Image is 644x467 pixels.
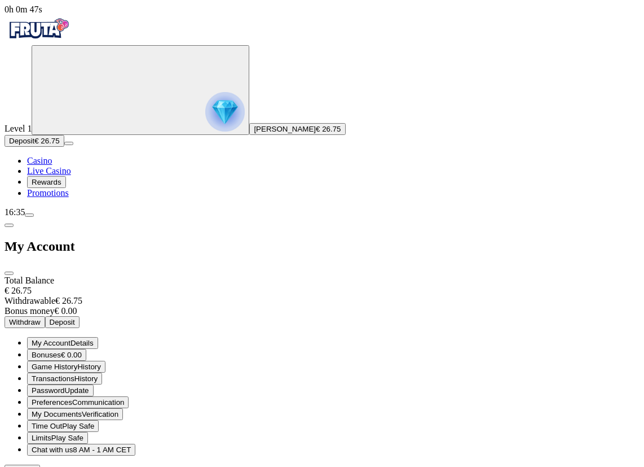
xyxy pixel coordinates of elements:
span: Game History [32,363,77,371]
span: € 0.00 [61,351,82,359]
div: € 26.75 [5,286,639,296]
span: Bonus money [5,306,54,316]
div: Total Balance [5,276,639,296]
button: user-circle iconMy AccountDetails [27,337,98,349]
button: smiley iconBonuses€ 0.00 [27,349,86,361]
button: transactions iconTransactionsHistory [27,373,102,385]
span: € 26.75 [34,137,59,145]
span: Transactions [32,374,74,383]
button: document iconMy DocumentsVerification [27,408,123,420]
button: lock-inverse iconPasswordUpdate [27,385,94,396]
button: menu [64,142,73,145]
span: Live Casino [27,166,71,176]
span: [PERSON_NAME] [254,125,316,133]
button: toggle iconPreferencesCommunication [27,396,129,408]
button: headphones iconChat with us8 AM - 1 AM CET [27,444,135,456]
button: reward progress [32,45,249,135]
span: Communication [72,398,125,407]
span: 16:35 [5,207,25,217]
nav: Primary [5,15,639,198]
button: reward iconRewards [27,176,66,188]
span: Password [32,386,65,395]
div: € 26.75 [5,296,639,306]
button: [PERSON_NAME]€ 26.75 [249,123,345,135]
span: History [77,363,100,371]
span: My Documents [32,410,82,418]
button: history iconGame HistoryHistory [27,361,105,373]
span: My Account [32,339,70,347]
span: Deposit [9,137,34,145]
span: Play Safe [62,422,94,430]
a: poker-chip iconLive Casino [27,166,71,176]
span: Bonuses [32,351,61,359]
span: Withdrawable [5,296,55,305]
span: Play Safe [51,434,83,442]
a: gift-inverted iconPromotions [27,188,69,198]
span: Casino [27,156,52,165]
span: user session time [5,5,42,14]
span: € 26.75 [316,125,341,133]
span: Preferences [32,398,72,407]
span: Details [70,339,94,347]
span: Deposit [50,318,75,326]
span: Level 1 [5,124,32,133]
button: menu [25,213,34,217]
span: Promotions [27,188,69,198]
button: Withdraw [5,316,45,328]
button: 777 iconLimitsPlay Safe [27,432,88,444]
span: Time Out [32,422,62,430]
img: reward progress [205,92,245,132]
span: Limits [32,434,51,442]
span: History [74,374,98,383]
button: limits iconTime OutPlay Safe [27,420,99,432]
button: Depositplus icon€ 26.75 [5,135,64,147]
span: Withdraw [9,318,41,326]
span: Chat with us [32,446,73,454]
span: Update [65,386,89,395]
a: diamond iconCasino [27,156,52,165]
span: 8 AM - 1 AM CET [73,446,131,454]
span: Verification [82,410,118,418]
button: Deposit [45,316,80,328]
span: Rewards [32,178,61,186]
button: close [5,272,14,275]
img: Fruta [5,15,72,43]
a: Fruta [5,35,72,45]
button: chevron-left icon [5,224,14,227]
div: € 0.00 [5,306,639,316]
h2: My Account [5,239,639,254]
